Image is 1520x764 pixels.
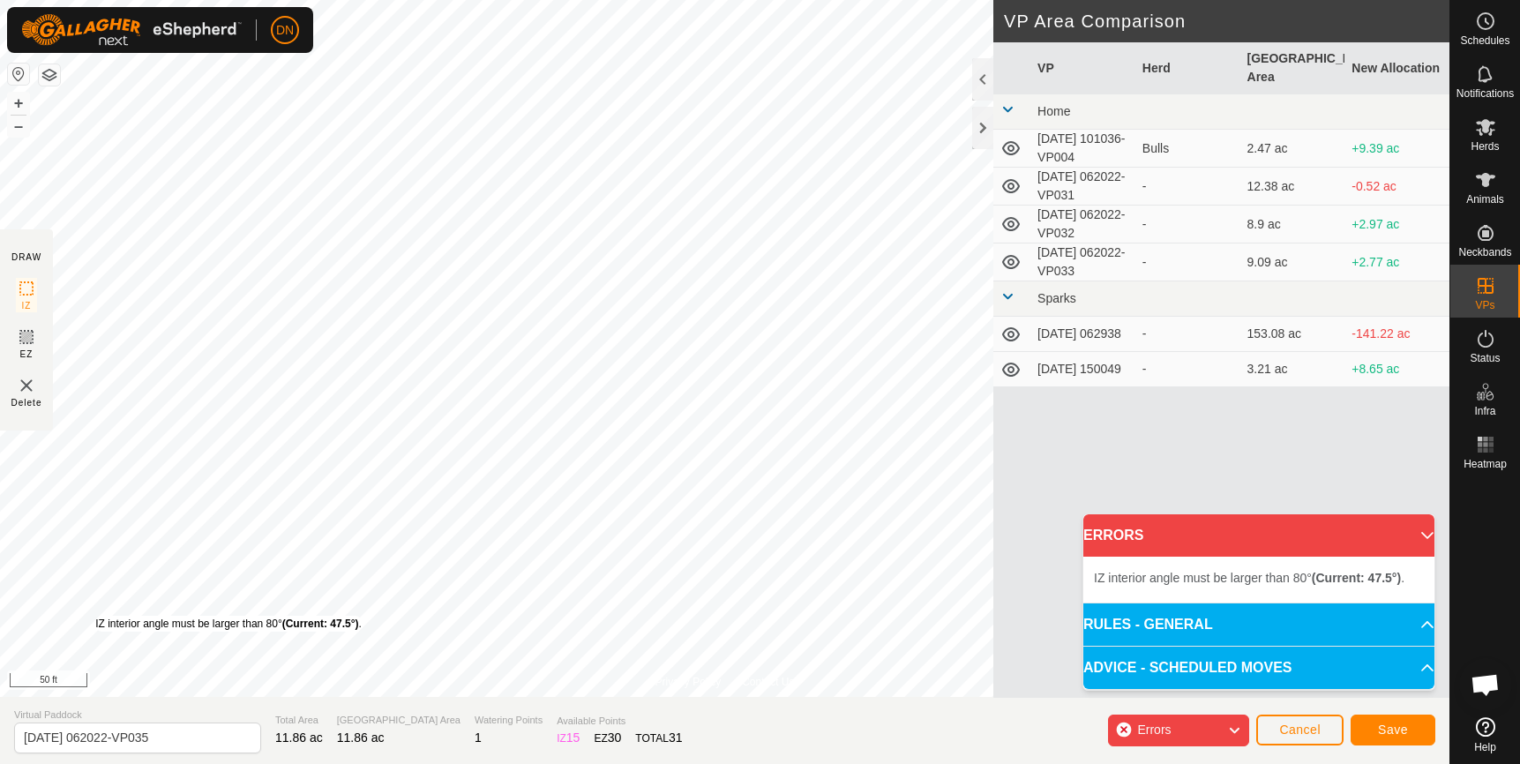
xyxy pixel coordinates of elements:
td: +2.97 ac [1344,206,1449,243]
button: Map Layers [39,64,60,86]
th: VP [1030,42,1135,94]
span: ADVICE - SCHEDULED MOVES [1083,657,1292,678]
span: IZ [22,299,32,312]
span: 1 [475,730,482,745]
span: Delete [11,396,42,409]
button: Cancel [1256,715,1344,745]
td: 8.9 ac [1240,206,1345,243]
div: - [1142,360,1233,378]
span: Animals [1466,194,1504,205]
th: Herd [1135,42,1240,94]
span: Virtual Paddock [14,708,261,723]
span: RULES - GENERAL [1083,614,1213,635]
td: +2.77 ac [1344,243,1449,281]
div: IZ [557,729,580,747]
img: Gallagher Logo [21,14,242,46]
div: DRAW [11,251,41,264]
td: [DATE] 101036-VP004 [1030,130,1135,168]
td: 153.08 ac [1240,317,1345,352]
td: [DATE] 062022-VP033 [1030,243,1135,281]
td: [DATE] 062938 [1030,317,1135,352]
th: [GEOGRAPHIC_DATA] Area [1240,42,1345,94]
span: Home [1037,104,1070,118]
div: - [1142,325,1233,343]
td: [DATE] 062022-VP032 [1030,206,1135,243]
span: IZ interior angle must be larger than 80° . [1094,571,1404,585]
span: Help [1474,742,1496,753]
div: Bulls [1142,139,1233,158]
div: - [1142,177,1233,196]
span: ERRORS [1083,525,1143,546]
a: Contact Us [742,674,794,690]
span: Status [1470,353,1500,363]
div: TOTAL [635,729,682,747]
button: Save [1351,715,1435,745]
span: Notifications [1456,88,1514,99]
p-accordion-content: ERRORS [1083,557,1434,603]
b: (Current: 47.5°) [1312,571,1401,585]
span: Total Area [275,713,323,728]
span: Available Points [557,714,682,729]
span: 31 [669,730,683,745]
div: Open chat [1459,658,1512,711]
span: Sparks [1037,291,1076,305]
div: EZ [594,729,621,747]
button: + [8,93,29,114]
span: Infra [1474,406,1495,416]
p-accordion-header: ADVICE - SCHEDULED MOVES [1083,647,1434,689]
button: Reset Map [8,64,29,85]
div: - [1142,215,1233,234]
h2: VP Area Comparison [1004,11,1449,32]
button: – [8,116,29,137]
td: 3.21 ac [1240,352,1345,387]
span: Schedules [1460,35,1509,46]
span: Cancel [1279,723,1321,737]
td: -0.52 ac [1344,168,1449,206]
span: Neckbands [1458,247,1511,258]
th: New Allocation [1344,42,1449,94]
img: VP [16,375,37,396]
div: - [1142,253,1233,272]
span: Heatmap [1464,459,1507,469]
a: Privacy Policy [655,674,721,690]
td: +8.65 ac [1344,352,1449,387]
td: 9.09 ac [1240,243,1345,281]
span: Save [1378,723,1408,737]
span: Herds [1471,141,1499,152]
span: 15 [566,730,580,745]
span: 11.86 ac [275,730,323,745]
p-accordion-header: RULES - GENERAL [1083,603,1434,646]
div: IZ interior angle must be larger than 80° . [95,616,362,632]
span: 30 [608,730,622,745]
span: VPs [1475,300,1494,311]
b: (Current: 47.5°) [282,618,359,630]
span: [GEOGRAPHIC_DATA] Area [337,713,460,728]
td: [DATE] 062022-VP031 [1030,168,1135,206]
span: EZ [20,348,34,361]
a: Help [1450,710,1520,760]
p-accordion-header: ERRORS [1083,514,1434,557]
td: 12.38 ac [1240,168,1345,206]
span: DN [276,21,294,40]
td: 2.47 ac [1240,130,1345,168]
span: Errors [1137,723,1171,737]
td: -141.22 ac [1344,317,1449,352]
td: +9.39 ac [1344,130,1449,168]
span: Watering Points [475,713,543,728]
span: 11.86 ac [337,730,385,745]
td: [DATE] 150049 [1030,352,1135,387]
